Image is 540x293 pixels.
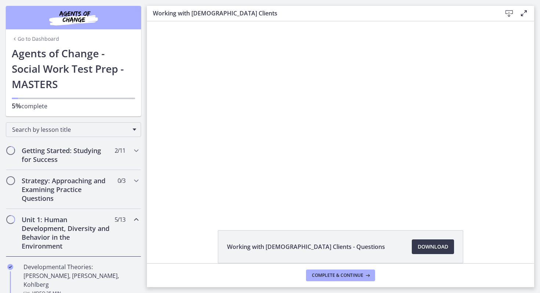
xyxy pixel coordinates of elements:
span: 5 / 13 [115,215,125,224]
h3: Working with [DEMOGRAPHIC_DATA] Clients [153,9,490,18]
span: Working with [DEMOGRAPHIC_DATA] Clients - Questions [227,242,385,251]
h2: Getting Started: Studying for Success [22,146,111,164]
h1: Agents of Change - Social Work Test Prep - MASTERS [12,46,135,92]
button: Complete & continue [306,270,375,281]
h2: Strategy: Approaching and Examining Practice Questions [22,176,111,203]
h2: Unit 1: Human Development, Diversity and Behavior in the Environment [22,215,111,250]
span: Search by lesson title [12,126,129,134]
span: 0 / 3 [118,176,125,185]
span: Download [418,242,448,251]
div: Search by lesson title [6,122,141,137]
span: 2 / 11 [115,146,125,155]
a: Download [412,239,454,254]
a: Go to Dashboard [12,35,59,43]
iframe: To enrich screen reader interactions, please activate Accessibility in Grammarly extension settings [147,21,534,213]
i: Completed [7,264,13,270]
span: 5% [12,101,21,110]
img: Agents of Change [29,9,118,26]
span: Complete & continue [312,272,363,278]
p: complete [12,101,135,111]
